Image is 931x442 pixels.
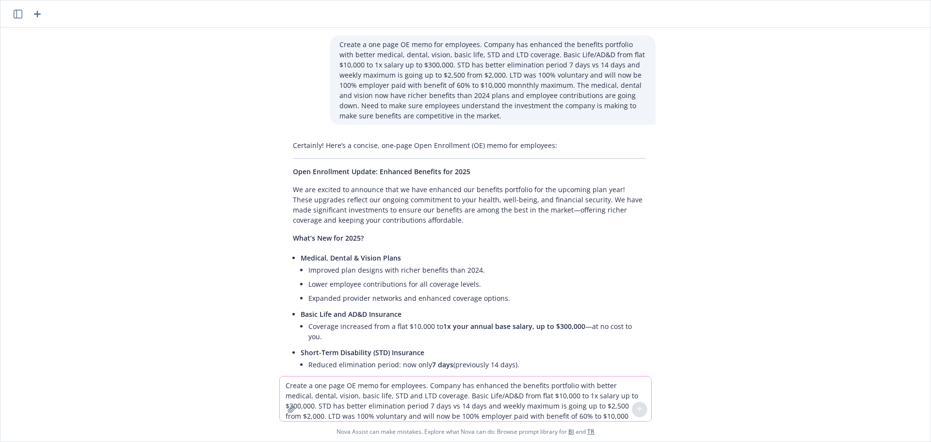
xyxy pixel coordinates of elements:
p: Certainly! Here’s a concise, one-page Open Enrollment (OE) memo for employees: [293,140,646,150]
p: We are excited to announce that we have enhanced our benefits portfolio for the upcoming plan yea... [293,184,646,225]
p: Create a one page OE memo for employees. Company has enhanced the benefits portfolio with better ... [339,39,646,121]
li: Increased weekly maximum benefit: (up from $2,000). [308,372,646,386]
a: TR [587,427,594,436]
span: Nova Assist can make mistakes. Explore what Nova can do: Browse prompt library for and [337,422,594,442]
li: Reduced elimination period: now only (previously 14 days). [308,358,646,372]
span: Basic Life and AD&D Insurance [301,310,401,319]
a: BI [568,427,574,436]
li: Expanded provider networks and enhanced coverage options. [308,291,646,305]
li: Improved plan designs with richer benefits than 2024. [308,263,646,277]
span: 1x your annual base salary, up to $300,000 [443,322,585,331]
span: Medical, Dental & Vision Plans [301,253,401,262]
li: Lower employee contributions for all coverage levels. [308,277,646,291]
span: Open Enrollment Update: Enhanced Benefits for 2025 [293,167,470,176]
span: What’s New for 2025? [293,233,364,243]
span: 7 days [432,360,453,369]
li: Coverage increased from a flat $10,000 to —at no cost to you. [308,319,646,344]
span: Short-Term Disability (STD) Insurance [301,348,424,357]
span: now $2,500 [425,374,463,383]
